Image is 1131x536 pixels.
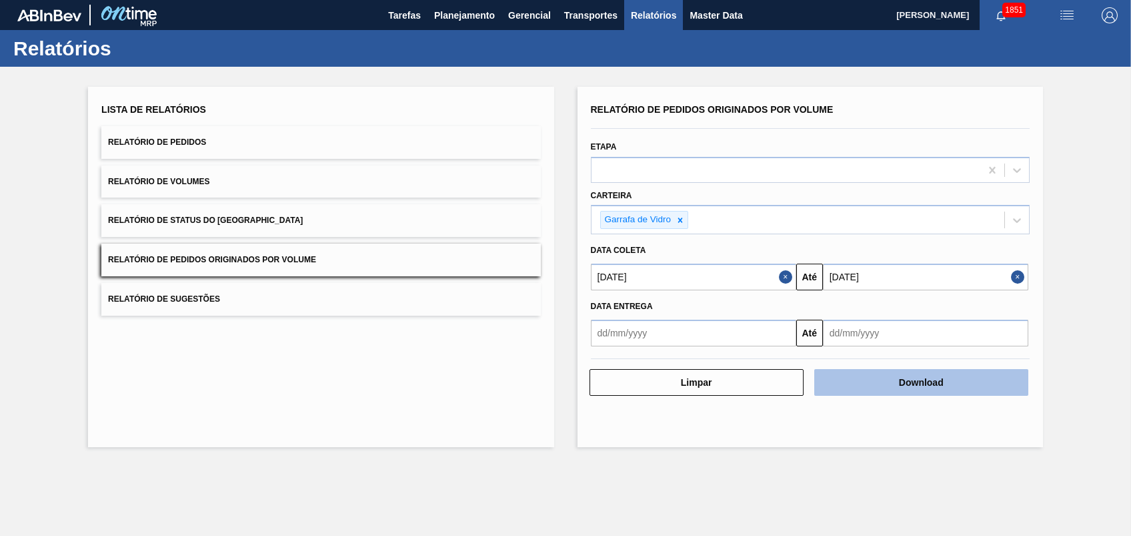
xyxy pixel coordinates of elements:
span: Master Data [690,7,742,23]
div: Garrafa de Vidro [601,212,674,228]
img: Logout [1102,7,1118,23]
span: Gerencial [508,7,551,23]
h1: Relatórios [13,41,250,56]
input: dd/mm/yyyy [823,264,1028,290]
button: Limpar [590,369,804,396]
span: 1851 [1002,3,1026,17]
span: Relatório de Status do [GEOGRAPHIC_DATA] [108,216,303,225]
button: Até [796,320,823,346]
button: Download [814,369,1028,396]
span: Relatório de Volumes [108,177,209,186]
input: dd/mm/yyyy [823,320,1028,346]
span: Relatório de Sugestões [108,294,220,304]
img: userActions [1059,7,1075,23]
span: Lista de Relatórios [101,104,206,115]
span: Tarefas [388,7,421,23]
button: Notificações [980,6,1022,25]
span: Relatórios [631,7,676,23]
button: Até [796,264,823,290]
span: Relatório de Pedidos Originados por Volume [108,255,316,264]
span: Data entrega [591,302,653,311]
span: Data coleta [591,246,646,255]
button: Relatório de Pedidos [101,126,540,159]
input: dd/mm/yyyy [591,320,796,346]
span: Planejamento [434,7,495,23]
button: Relatório de Pedidos Originados por Volume [101,244,540,276]
button: Close [1011,264,1028,290]
button: Close [779,264,796,290]
input: dd/mm/yyyy [591,264,796,290]
button: Relatório de Sugestões [101,283,540,316]
span: Relatório de Pedidos [108,138,206,147]
label: Carteira [591,191,632,200]
button: Relatório de Status do [GEOGRAPHIC_DATA] [101,204,540,237]
label: Etapa [591,142,617,152]
img: TNhmsLtSVTkK8tSr43FrP2fwEKptu5GPRR3wAAAABJRU5ErkJggg== [17,9,81,21]
button: Relatório de Volumes [101,166,540,198]
span: Relatório de Pedidos Originados por Volume [591,104,834,115]
span: Transportes [564,7,618,23]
